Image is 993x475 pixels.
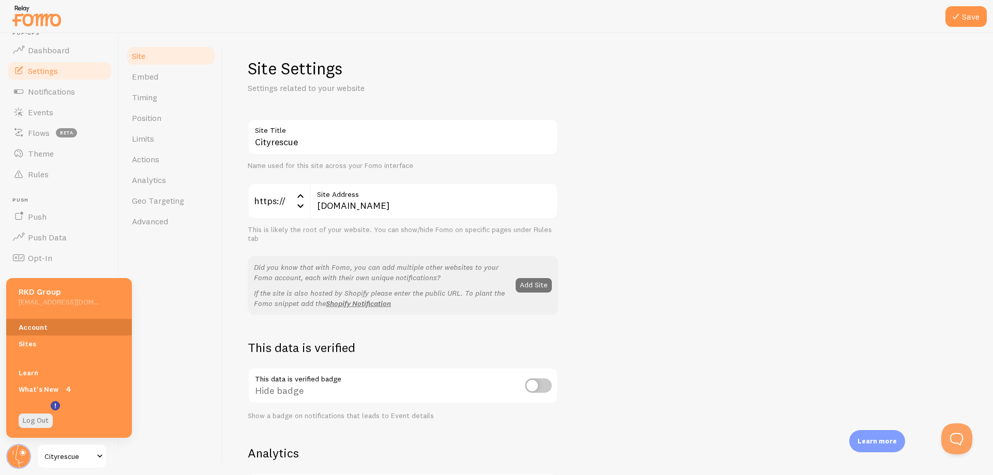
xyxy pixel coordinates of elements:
[12,30,113,37] span: Pop-ups
[126,128,216,149] a: Limits
[11,3,63,29] img: fomo-relay-logo-orange.svg
[6,40,113,60] a: Dashboard
[6,227,113,248] a: Push Data
[6,248,113,268] a: Opt-In
[248,161,558,171] div: Name used for this site across your Fomo interface
[132,133,154,144] span: Limits
[849,430,905,452] div: Learn more
[6,122,113,143] a: Flows beta
[132,175,166,185] span: Analytics
[28,253,52,263] span: Opt-In
[326,299,391,308] a: Shopify Notification
[6,164,113,185] a: Rules
[126,149,216,170] a: Actions
[37,444,107,469] a: Cityrescue
[6,81,113,102] a: Notifications
[28,66,58,76] span: Settings
[126,87,216,108] a: Timing
[132,51,145,61] span: Site
[126,66,216,87] a: Embed
[126,45,216,66] a: Site
[28,148,54,159] span: Theme
[310,183,558,219] input: myhonestcompany.com
[857,436,897,446] p: Learn more
[28,211,47,222] span: Push
[6,381,132,397] a: What's New
[516,278,552,293] button: Add Site
[63,384,73,394] span: 4
[126,190,216,211] a: Geo Targeting
[248,183,310,219] div: https://
[6,143,113,164] a: Theme
[19,297,99,307] h5: [EMAIL_ADDRESS][DOMAIN_NAME]
[51,401,60,410] svg: <p>Watch New Feature Tutorials!</p>
[132,71,158,82] span: Embed
[248,119,558,136] label: Site Title
[126,108,216,128] a: Position
[132,216,168,226] span: Advanced
[6,102,113,122] a: Events
[248,82,496,94] p: Settings related to your website
[28,45,69,55] span: Dashboard
[28,232,67,242] span: Push Data
[248,340,558,356] h2: This data is verified
[248,225,558,243] div: This is likely the root of your website. You can show/hide Fomo on specific pages under Rules tab
[254,262,509,283] p: Did you know that with Fomo, you can add multiple other websites to your Fomo account, each with ...
[310,183,558,201] label: Site Address
[248,445,558,461] h2: Analytics
[6,335,132,352] a: Sites
[132,92,157,102] span: Timing
[56,128,77,137] span: beta
[132,195,184,206] span: Geo Targeting
[126,170,216,190] a: Analytics
[28,169,49,179] span: Rules
[126,211,216,232] a: Advanced
[19,413,53,428] a: Log Out
[941,423,972,454] iframe: Help Scout Beacon - Open
[28,128,50,138] span: Flows
[254,288,509,309] p: If the site is also hosted by Shopify please enter the public URL. To plant the Fomo snippet add the
[6,206,113,227] a: Push
[19,286,99,297] h5: RKD Group
[6,60,113,81] a: Settings
[248,58,558,79] h1: Site Settings
[6,319,132,335] a: Account
[28,107,53,117] span: Events
[6,364,132,381] a: Learn
[12,197,113,204] span: Push
[28,86,75,97] span: Notifications
[132,113,161,123] span: Position
[132,154,159,164] span: Actions
[44,450,94,463] span: Cityrescue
